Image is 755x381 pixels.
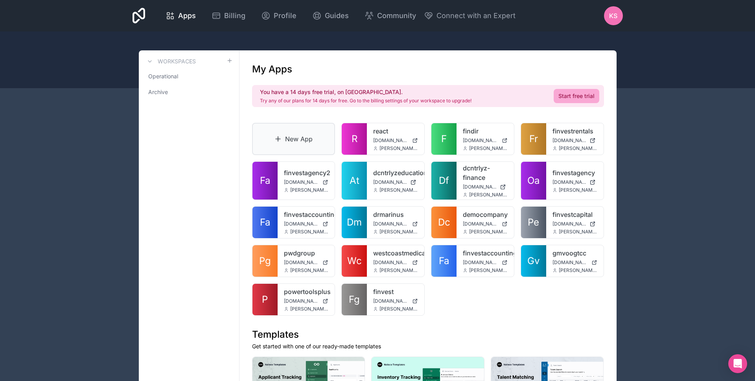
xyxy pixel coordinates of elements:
[252,123,335,155] a: New App
[350,174,359,187] span: At
[290,267,329,274] span: [PERSON_NAME][EMAIL_ADDRESS][DOMAIN_NAME]
[342,207,367,238] a: Dm
[284,221,320,227] span: [DOMAIN_NAME]
[552,179,586,185] span: [DOMAIN_NAME]
[436,10,516,21] span: Connect with an Expert
[284,287,329,296] a: powertoolsplus
[373,137,418,144] a: [DOMAIN_NAME]
[347,216,362,229] span: Dm
[342,245,367,277] a: Wc
[145,57,196,66] a: Workspaces
[521,162,546,200] a: Oa
[252,284,278,315] a: P
[527,174,540,187] span: Oa
[552,221,597,227] a: [DOMAIN_NAME]
[559,187,597,193] span: [PERSON_NAME][EMAIL_ADDRESS][DOMAIN_NAME]
[252,245,278,277] a: Pg
[373,221,418,227] a: [DOMAIN_NAME]
[463,221,508,227] a: [DOMAIN_NAME]
[552,126,597,136] a: finvestrentals
[148,72,178,80] span: Operational
[145,85,233,99] a: Archive
[358,7,422,24] a: Community
[463,184,497,190] span: [DOMAIN_NAME]
[373,179,407,185] span: [DOMAIN_NAME]
[463,248,508,258] a: finvestaccounting
[259,255,271,267] span: Pg
[552,179,597,185] a: [DOMAIN_NAME]
[252,162,278,200] a: Fa
[373,298,418,304] a: [DOMAIN_NAME]
[552,137,597,144] a: [DOMAIN_NAME]
[441,133,447,145] span: F
[431,162,457,200] a: Df
[469,145,508,152] span: [PERSON_NAME][EMAIL_ADDRESS][DOMAIN_NAME]
[284,248,329,258] a: pwdgroup
[349,293,360,306] span: Fg
[260,98,471,104] p: Try any of our plans for 14 days for free. Go to the billing settings of your workspace to upgrade!
[528,216,539,229] span: Pe
[205,7,252,24] a: Billing
[438,216,450,229] span: Dc
[527,255,540,267] span: Gv
[145,69,233,83] a: Operational
[224,10,245,21] span: Billing
[373,210,418,219] a: drmarinus
[373,248,418,258] a: westcoastmedical
[260,88,471,96] h2: You have a 14 days free trial, on [GEOGRAPHIC_DATA].
[431,123,457,155] a: F
[284,259,320,266] span: [DOMAIN_NAME]
[559,229,597,235] span: [PERSON_NAME][EMAIL_ADDRESS][DOMAIN_NAME]
[521,123,546,155] a: Fr
[439,255,449,267] span: Fa
[178,10,196,21] span: Apps
[373,126,418,136] a: react
[552,248,597,258] a: gmvoogtcc
[290,229,329,235] span: [PERSON_NAME][EMAIL_ADDRESS][DOMAIN_NAME]
[347,255,362,267] span: Wc
[552,137,586,144] span: [DOMAIN_NAME]
[290,306,329,312] span: [PERSON_NAME][EMAIL_ADDRESS][DOMAIN_NAME]
[559,267,597,274] span: [PERSON_NAME][EMAIL_ADDRESS][DOMAIN_NAME]
[552,259,588,266] span: [DOMAIN_NAME]
[424,10,516,21] button: Connect with an Expert
[252,207,278,238] a: Fa
[373,259,409,266] span: [DOMAIN_NAME]
[255,7,303,24] a: Profile
[284,298,329,304] a: [DOMAIN_NAME]
[342,123,367,155] a: R
[284,259,329,266] a: [DOMAIN_NAME]
[521,245,546,277] a: Gv
[609,11,617,20] span: KS
[469,192,508,198] span: [PERSON_NAME][EMAIL_ADDRESS][DOMAIN_NAME]
[379,187,418,193] span: [PERSON_NAME][EMAIL_ADDRESS][DOMAIN_NAME]
[463,210,508,219] a: democompany
[463,137,499,144] span: [DOMAIN_NAME]
[463,126,508,136] a: findir
[463,184,508,190] a: [DOMAIN_NAME]
[379,229,418,235] span: [PERSON_NAME][EMAIL_ADDRESS][DOMAIN_NAME]
[284,298,320,304] span: [DOMAIN_NAME]
[728,354,747,373] div: Open Intercom Messenger
[274,10,296,21] span: Profile
[325,10,349,21] span: Guides
[284,168,329,178] a: finvestagency2
[463,259,499,266] span: [DOMAIN_NAME]
[379,306,418,312] span: [PERSON_NAME][EMAIL_ADDRESS][DOMAIN_NAME]
[260,216,270,229] span: Fa
[529,133,538,145] span: Fr
[373,221,409,227] span: [DOMAIN_NAME]
[158,57,196,65] h3: Workspaces
[373,298,409,304] span: [DOMAIN_NAME]
[469,267,508,274] span: [PERSON_NAME][EMAIL_ADDRESS][DOMAIN_NAME]
[373,287,418,296] a: finvest
[342,162,367,200] a: At
[284,179,329,185] a: [DOMAIN_NAME]
[342,284,367,315] a: Fg
[379,145,418,152] span: [PERSON_NAME][EMAIL_ADDRESS][DOMAIN_NAME]
[463,221,499,227] span: [DOMAIN_NAME]
[284,179,320,185] span: [DOMAIN_NAME]
[260,174,270,187] span: Fa
[521,207,546,238] a: Pe
[373,137,409,144] span: [DOMAIN_NAME]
